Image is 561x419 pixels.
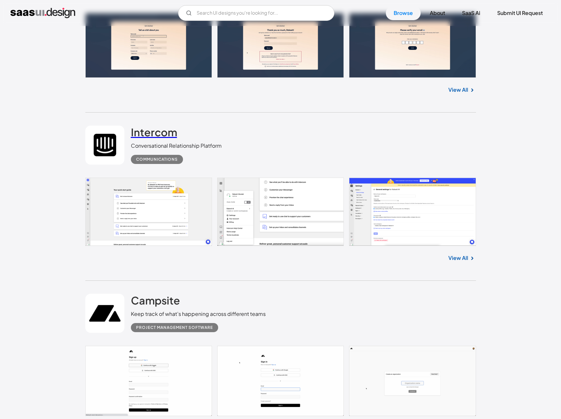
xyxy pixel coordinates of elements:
[131,294,180,307] h2: Campsite
[10,8,75,18] a: home
[131,142,222,150] div: Conversational Relationship Platform
[131,294,180,310] a: Campsite
[422,6,453,20] a: About
[131,310,266,318] div: Keep track of what’s happening across different teams
[131,126,177,142] a: Intercom
[136,155,178,163] div: Communications
[448,254,468,262] a: View All
[178,5,334,21] input: Search UI designs you're looking for...
[454,6,488,20] a: SaaS Ai
[489,6,551,20] a: Submit UI Request
[386,6,421,20] a: Browse
[136,324,213,331] div: Project Management Software
[448,86,468,94] a: View All
[178,5,334,21] form: Email Form
[131,126,177,139] h2: Intercom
